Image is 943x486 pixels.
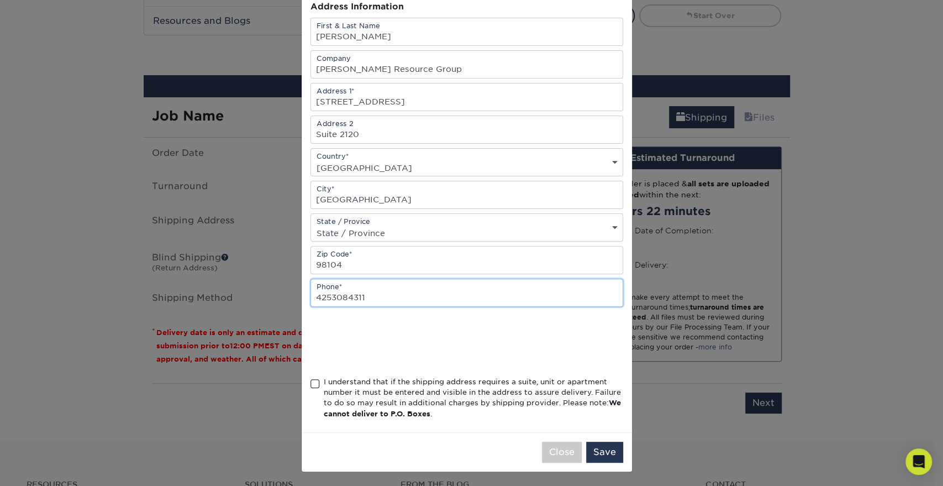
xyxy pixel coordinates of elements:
[324,399,621,417] b: We cannot deliver to P.O. Boxes
[905,448,932,475] div: Open Intercom Messenger
[310,320,478,363] iframe: reCAPTCHA
[310,1,623,13] div: Address Information
[586,442,623,463] button: Save
[542,442,582,463] button: Close
[324,377,623,420] div: I understand that if the shipping address requires a suite, unit or apartment number it must be e...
